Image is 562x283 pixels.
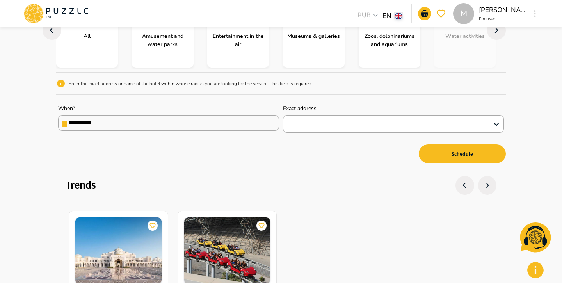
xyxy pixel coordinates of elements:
img: lang [395,13,402,19]
div: RUB [355,11,382,22]
p: Zoos, dolphinariums and aquariums [359,32,420,48]
p: Amusement and water parks [132,32,194,48]
button: go-to-basket-submit-button [418,7,431,20]
p: Enter the exact address or name of the hotel within whose radius you are looking for the service.... [69,80,313,87]
p: EN [382,11,391,21]
label: When* [58,105,75,112]
label: Exact address [283,105,317,112]
button: card_icons [256,221,267,231]
p: [PERSON_NAME] [479,5,526,15]
p: All [80,32,94,40]
h6: Trends [66,176,96,194]
p: Museums & galleries [283,32,344,40]
button: go-to-wishlist-submit-button [434,7,448,20]
button: Schedule [419,144,506,163]
p: I'm user [479,15,526,22]
p: Entertainment in the air [207,32,269,48]
button: card_icons [148,221,158,231]
div: M [453,3,474,24]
